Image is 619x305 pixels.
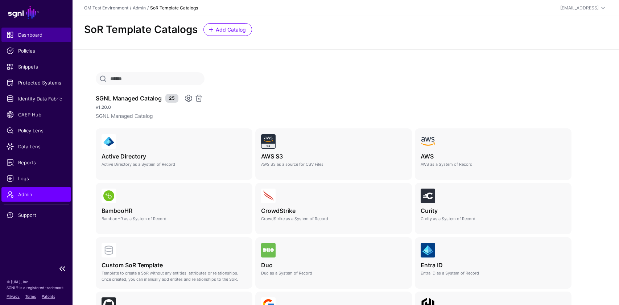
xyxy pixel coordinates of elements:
p: SGNL Managed Catalog [96,112,571,120]
p: AWS S3 as a source for CSV Files [261,161,406,168]
span: Protected Systems [7,79,66,86]
span: Support [7,211,66,219]
p: © [URL], Inc [7,279,66,285]
a: Patents [42,294,55,298]
p: Curity as a System of Record [421,216,566,222]
span: Dashboard [7,31,66,38]
span: Reports [7,159,66,166]
span: Add Catalog [215,26,247,33]
h4: Custom SoR Template [102,262,247,269]
a: GM Test Environment [84,5,128,11]
img: svg+xml;base64,PHN2ZyB3aWR0aD0iNjQiIGhlaWdodD0iNjQiIHZpZXdCb3g9IjAgMCA2NCA2NCIgZmlsbD0ibm9uZSIgeG... [421,189,435,203]
h4: AWS [421,153,566,160]
h4: Active Directory [102,153,247,160]
a: Identity Data Fabric [1,91,71,106]
img: svg+xml;base64,PHN2ZyB4bWxucz0iaHR0cDovL3d3dy53My5vcmcvMjAwMC9zdmciIHhtbG5zOnhsaW5rPSJodHRwOi8vd3... [421,134,435,149]
img: svg+xml;base64,PHN2ZyB3aWR0aD0iNjQiIGhlaWdodD0iNjQiIHZpZXdCb3g9IjAgMCA2NCA2NCIgZmlsbD0ibm9uZSIgeG... [261,189,276,203]
p: AWS as a System of Record [421,161,566,168]
p: Active Directory as a System of Record [102,161,247,168]
a: Admin [1,187,71,202]
p: BambooHR as a System of Record [102,216,247,222]
span: Logs [7,175,66,182]
a: SGNL [4,4,68,20]
a: Policy Lens [1,123,71,138]
a: Protected Systems [1,75,71,90]
strong: v1.20.0 [96,104,111,110]
span: Policies [7,47,66,54]
p: Entra ID as a System of Record [421,270,566,276]
a: Policies [1,44,71,58]
a: Data Lens [1,139,71,154]
h4: Entra ID [421,262,566,269]
h4: BambooHR [102,207,247,214]
span: Snippets [7,63,66,70]
span: Policy Lens [7,127,66,134]
a: Privacy [7,294,20,298]
small: 25 [165,94,178,103]
span: CAEP Hub [7,111,66,118]
span: Data Lens [7,143,66,150]
a: Logs [1,171,71,186]
img: svg+xml;base64,PHN2ZyB3aWR0aD0iNjQiIGhlaWdodD0iNjQiIHZpZXdCb3g9IjAgMCA2NCA2NCIgZmlsbD0ibm9uZSIgeG... [261,243,276,257]
div: / [128,5,133,11]
img: svg+xml;base64,PHN2ZyB3aWR0aD0iNjQiIGhlaWdodD0iNjQiIHZpZXdCb3g9IjAgMCA2NCA2NCIgZmlsbD0ibm9uZSIgeG... [102,134,116,149]
a: Snippets [1,59,71,74]
strong: SoR Template Catalogs [150,5,198,11]
a: Admin [133,5,146,11]
h4: AWS S3 [261,153,406,160]
a: Terms [25,294,36,298]
img: svg+xml;base64,PHN2ZyB3aWR0aD0iNjQiIGhlaWdodD0iNjQiIHZpZXdCb3g9IjAgMCA2NCA2NCIgZmlsbD0ibm9uZSIgeG... [102,189,116,203]
img: svg+xml;base64,PHN2ZyB3aWR0aD0iNjQiIGhlaWdodD0iNjQiIHZpZXdCb3g9IjAgMCA2NCA2NCIgZmlsbD0ibm9uZSIgeG... [421,243,435,257]
h4: Duo [261,262,406,269]
img: svg+xml;base64,PHN2ZyB3aWR0aD0iNjQiIGhlaWdodD0iNjQiIHZpZXdCb3g9IjAgMCA2NCA2NCIgZmlsbD0ibm9uZSIgeG... [261,134,276,149]
h3: SGNL Managed Catalog [96,94,162,103]
h4: CrowdStrike [261,207,406,214]
a: Add Catalog [203,23,252,36]
p: Duo as a System of Record [261,270,406,276]
h4: Curity [421,207,566,214]
span: Admin [7,191,66,198]
a: Reports [1,155,71,170]
div: / [146,5,150,11]
div: [EMAIL_ADDRESS] [560,5,599,11]
span: Identity Data Fabric [7,95,66,102]
p: Template to create a SoR without any entities, attributes or relationships. Once created, you can... [102,270,247,282]
p: SGNL® is a registered trademark [7,285,66,290]
h2: SoR Template Catalogs [84,24,198,36]
a: Dashboard [1,28,71,42]
a: CAEP Hub [1,107,71,122]
p: CrowdStrike as a System of Record [261,216,406,222]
